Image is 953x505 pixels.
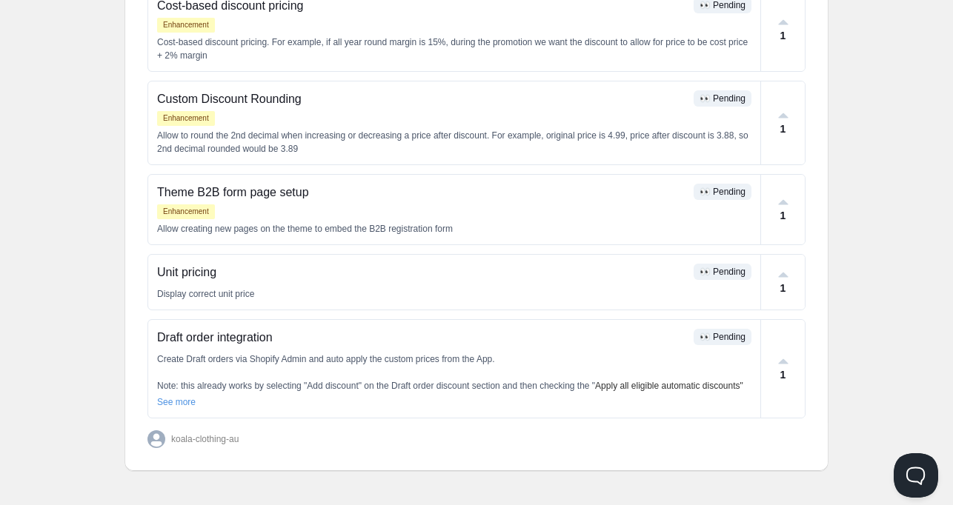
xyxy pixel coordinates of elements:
p: 1 [780,367,786,383]
p: Unit pricing [157,264,688,281]
span: Enhancement [157,204,215,219]
p: Allow creating new pages on the theme to embed the B2B registration form [157,222,751,235]
span: 👀 Pending [700,187,746,197]
p: Allow to round the 2nd decimal when increasing or decreasing a price after discount. For example,... [157,129,751,155]
p: Custom Discount Rounding [157,90,688,108]
span: 👀 Pending [700,267,746,277]
p: 1 [780,281,786,296]
span: Enhancement [157,111,215,126]
p: Create Draft orders via Shopify Admin and auto apply the custom prices from the App. [157,352,751,366]
p: Display correct unit price [157,287,751,301]
p: 1 [780,121,786,137]
span: 👀 Pending [700,332,746,342]
svg: avatar [147,430,165,448]
p: Cost-based discount pricing. For example, if all year round margin is 15%, during the promotion w... [157,36,751,62]
p: 1 [780,28,786,44]
p: 1 [780,208,786,224]
p: Theme B2B form page setup [157,184,688,201]
p: Note: this already works by selecting "Add discount" on the Draft order discount section and then... [157,379,751,406]
p: See more [157,395,196,409]
span: 👀 Pending [700,93,746,104]
span: Enhancement [157,18,215,33]
p: Draft order integration [157,329,688,347]
iframe: Help Scout Beacon - Open [894,453,938,498]
p: koala-clothing-au [171,432,239,446]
